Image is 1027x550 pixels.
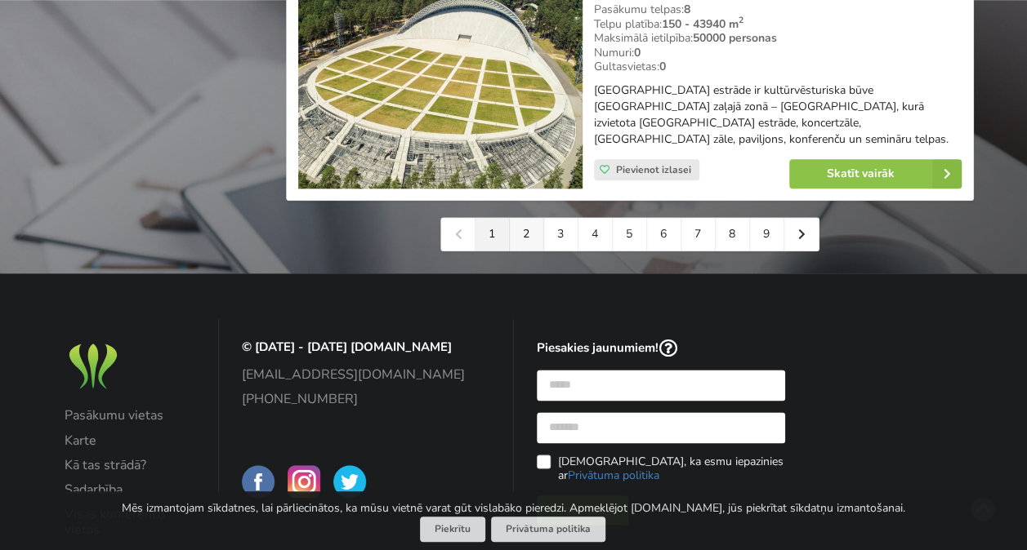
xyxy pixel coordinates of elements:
[578,218,613,251] a: 4
[65,482,196,497] a: Sadarbība
[616,163,691,176] span: Pievienot izlasei
[242,339,491,355] p: © [DATE] - [DATE] [DOMAIN_NAME]
[537,455,786,482] label: [DEMOGRAPHIC_DATA], ka esmu iepazinies ar
[750,218,784,251] a: 9
[594,60,962,74] div: Gultasvietas:
[544,218,578,251] a: 3
[659,59,666,74] strong: 0
[242,392,491,406] a: [PHONE_NUMBER]
[789,159,962,189] a: Skatīt vairāk
[594,46,962,60] div: Numuri:
[693,30,777,46] strong: 50000 personas
[739,14,743,26] sup: 2
[288,465,320,498] img: BalticMeetingRooms on Instagram
[594,17,962,32] div: Telpu platība:
[65,339,122,393] img: Baltic Meeting Rooms
[242,465,275,498] img: BalticMeetingRooms on Facebook
[510,218,544,251] a: 2
[594,31,962,46] div: Maksimālā ietilpība:
[65,408,196,423] a: Pasākumu vietas
[613,218,647,251] a: 5
[634,45,641,60] strong: 0
[537,339,786,358] p: Piesakies jaunumiem!
[567,468,659,483] a: Privātuma politika
[681,218,716,251] a: 7
[594,2,962,17] div: Pasākumu telpas:
[242,367,491,382] a: [EMAIL_ADDRESS][DOMAIN_NAME]
[476,218,510,251] a: 1
[594,82,962,148] p: [GEOGRAPHIC_DATA] estrāde ir kultūrvēsturiska būve [GEOGRAPHIC_DATA] zaļajā zonā – [GEOGRAPHIC_DA...
[333,465,366,498] img: BalticMeetingRooms on Twitter
[647,218,681,251] a: 6
[65,433,196,448] a: Karte
[684,2,690,17] strong: 8
[491,517,605,542] a: Privātuma politika
[420,517,485,542] button: Piekrītu
[662,16,743,32] strong: 150 - 43940 m
[716,218,750,251] a: 8
[65,458,196,472] a: Kā tas strādā?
